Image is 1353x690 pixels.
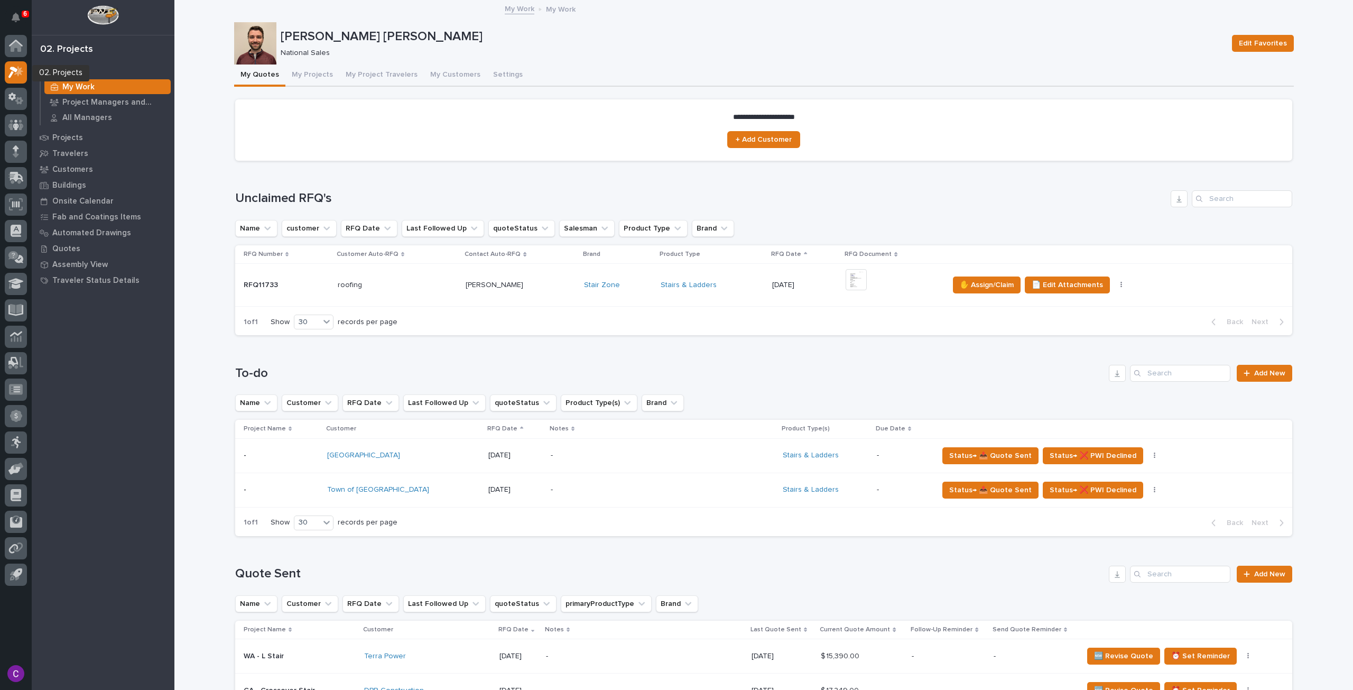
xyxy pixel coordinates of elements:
[546,652,731,661] p: -
[1043,482,1143,499] button: Status→ ❌ PWI Declined
[338,318,397,327] p: records per page
[490,394,557,411] button: quoteStatus
[52,67,85,76] p: My Work
[285,65,339,87] button: My Projects
[235,510,266,536] p: 1 of 1
[942,447,1039,464] button: Status→ 📤 Quote Sent
[338,518,397,527] p: records per page
[876,423,905,435] p: Due Date
[52,133,83,143] p: Projects
[244,624,286,636] p: Project Name
[52,228,131,238] p: Automated Drawings
[337,249,399,260] p: Customer Auto-RFQ
[1254,571,1285,578] span: Add New
[487,423,517,435] p: RFQ Date
[783,485,839,494] a: Stairs & Ladders
[235,220,277,237] button: Name
[244,483,248,494] p: -
[820,624,890,636] p: Current Quote Amount
[32,225,174,241] a: Automated Drawings
[1247,317,1292,327] button: Next
[62,82,95,92] p: My Work
[32,209,174,225] a: Fab and Coatings Items
[402,220,484,237] button: Last Followed Up
[338,279,364,290] p: roofing
[341,220,397,237] button: RFQ Date
[424,65,487,87] button: My Customers
[5,6,27,29] button: Notifications
[52,260,108,270] p: Assembly View
[52,181,86,190] p: Buildings
[235,639,1292,674] tr: WA - L StairWA - L Stair Terra Power [DATE]-[DATE]$ 15,390.00$ 15,390.00 --🆕 Revise Quote⏰ Set Re...
[23,10,27,17] p: 6
[994,652,1074,661] p: -
[1025,277,1110,293] button: 📄 Edit Attachments
[32,130,174,145] a: Projects
[1164,648,1237,665] button: ⏰ Set Reminder
[1203,518,1247,528] button: Back
[1237,566,1292,583] a: Add New
[1247,518,1292,528] button: Next
[1192,190,1292,207] div: Search
[953,277,1021,293] button: ✋ Assign/Claim
[342,595,399,612] button: RFQ Date
[5,663,27,685] button: users-avatar
[487,65,529,87] button: Settings
[490,595,557,612] button: quoteStatus
[559,220,615,237] button: Salesman
[364,652,406,661] a: Terra Power
[235,191,1166,206] h1: Unclaimed RFQ's
[327,485,429,494] a: Town of [GEOGRAPHIC_DATA]
[62,98,166,107] p: Project Managers and Engineers
[488,485,542,494] p: [DATE]
[32,193,174,209] a: Onsite Calendar
[584,281,620,290] a: Stair Zone
[403,394,486,411] button: Last Followed Up
[235,366,1105,381] h1: To-do
[877,451,930,460] p: -
[551,485,736,494] p: -
[993,624,1061,636] p: Send Quote Reminder
[32,241,174,256] a: Quotes
[62,113,112,123] p: All Managers
[545,624,564,636] p: Notes
[561,394,637,411] button: Product Type(s)
[1252,518,1275,528] span: Next
[750,624,801,636] p: Last Quote Sent
[942,482,1039,499] button: Status→ 📤 Quote Sent
[546,3,576,14] p: My Work
[41,79,174,94] a: My Work
[498,624,529,636] p: RFQ Date
[1094,650,1153,663] span: 🆕 Revise Quote
[465,249,521,260] p: Contact Auto-RFQ
[32,63,174,79] a: My Work
[1203,317,1247,327] button: Back
[771,249,801,260] p: RFQ Date
[40,44,93,56] div: 02. Projects
[52,244,80,254] p: Quotes
[244,249,283,260] p: RFQ Number
[821,650,861,661] p: $ 15,390.00
[772,281,837,290] p: [DATE]
[488,220,555,237] button: quoteStatus
[32,161,174,177] a: Customers
[1032,279,1103,291] span: 📄 Edit Attachments
[244,449,248,460] p: -
[1171,650,1230,663] span: ⏰ Set Reminder
[466,279,525,290] p: [PERSON_NAME]
[235,438,1292,473] tr: -- [GEOGRAPHIC_DATA] [DATE]-Stairs & Ladders -Status→ 📤 Quote SentStatus→ ❌ PWI Declined
[363,624,393,636] p: Customer
[52,149,88,159] p: Travelers
[1239,37,1287,50] span: Edit Favorites
[52,165,93,174] p: Customers
[505,2,534,14] a: My Work
[32,256,174,272] a: Assembly View
[87,5,118,25] img: Workspace Logo
[656,595,698,612] button: Brand
[1130,365,1230,382] input: Search
[1220,317,1243,327] span: Back
[661,281,717,290] a: Stairs & Ladders
[1050,449,1136,462] span: Status→ ❌ PWI Declined
[877,485,930,494] p: -
[403,595,486,612] button: Last Followed Up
